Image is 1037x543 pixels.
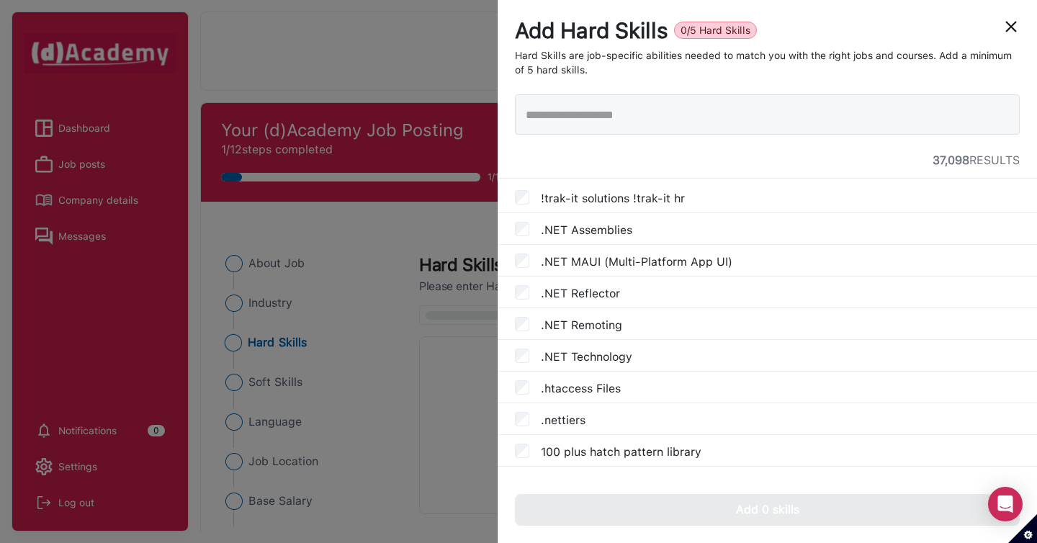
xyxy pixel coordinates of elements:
button: Add 0 skills [515,494,1020,526]
div: .NET Assemblies [498,213,1037,245]
span: RESULTS [969,153,1020,167]
img: close [1002,18,1020,35]
div: .NET Reflector [498,277,1037,308]
span: 37,098 [933,153,969,167]
div: .htaccess Files [498,372,1037,403]
div: .nettiers [498,403,1037,435]
div: .NET Remoting [498,308,1037,340]
div: .NET Technology [498,340,1037,372]
div: 100 plus hatch pattern library [498,435,1037,467]
div: 1003 uniform residential loan application [498,467,1037,498]
div: Hard Skills are job-specific abilities needed to match you with the right jobs and courses. Add a... [515,49,1020,77]
div: .NET MAUI (Multi-Platform App UI) [498,245,1037,277]
div: Add Hard Skills [515,17,668,43]
div: 0/5 Hard Skills [674,22,757,39]
div: !trak-it solutions !trak-it hr [498,181,1037,213]
div: Open Intercom Messenger [988,487,1023,521]
div: Add 0 skills [736,501,799,519]
button: Set cookie preferences [1008,514,1037,543]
